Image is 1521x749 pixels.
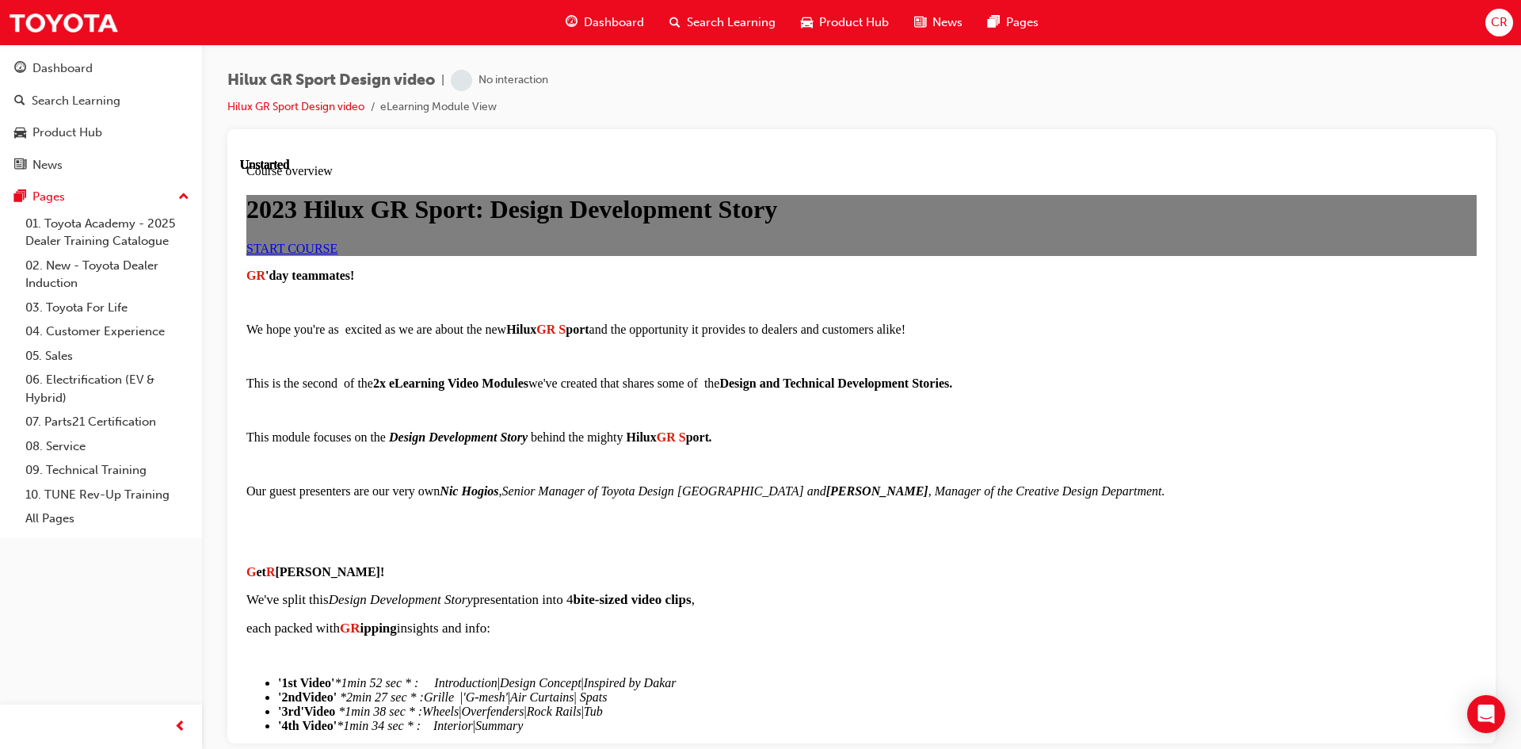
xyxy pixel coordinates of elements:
span: guage-icon [566,13,578,32]
em: Air Curtains [270,533,334,546]
em: Overfenders [221,547,284,560]
span: | [441,71,444,90]
a: Hilux GR Sport Design video [227,100,364,113]
div: Pages [32,188,65,206]
span: GR [299,588,318,602]
em: Grille [184,533,220,546]
em: Spats [340,533,368,546]
li: | | [38,518,1237,533]
a: 07. Parts21 Certification [19,410,196,434]
span: We've split this presentation into 4 , [6,434,455,449]
span: pages-icon [14,190,26,204]
p: After watching each video you'll finish that section with a ! [6,588,1237,602]
span: learningRecordVerb_NONE-icon [451,70,472,91]
a: START COURSE [6,84,97,97]
em: Wheels [182,547,219,560]
img: Trak [8,5,119,40]
strong: GR [6,111,25,124]
li: | | | [38,547,1237,561]
strong: G [6,407,16,421]
span: Hilux GR Sport Design video [227,71,435,90]
span: CR [1491,13,1508,32]
em: [PERSON_NAME] [586,327,688,340]
strong: R [26,407,36,421]
h1: 2023 Hilux GR Sport: Design Development Story [6,37,1237,67]
em: Design Development Story [89,434,233,449]
strong: Video [64,547,95,560]
em: Inspired by Dakar [344,518,436,532]
a: 06. Electrification (EV & Hybrid) [19,368,196,410]
strong: 'day teammates! [25,111,114,124]
em: Tub [344,547,363,560]
span: Product Hub [819,13,889,32]
em: *2min 27 sec * : [100,533,220,546]
div: No interaction [478,73,548,88]
a: 05. Sales [19,344,196,369]
a: car-iconProduct Hub [788,6,902,39]
a: Dashboard [6,54,196,83]
strong: Hilux [266,165,296,178]
em: *1min 38 sec * : [98,547,219,560]
div: Open Intercom Messenger [1467,695,1505,733]
li: | | | [38,533,1237,547]
a: 02. New - Toyota Dealer Induction [19,254,196,296]
strong: [PERSON_NAME]! [35,407,144,421]
span: and the opportunity it provides to dealers and customers alike! [326,165,665,178]
span: news-icon [14,159,26,173]
span: car-icon [801,13,813,32]
span: prev-icon [174,717,186,737]
em: Summary [235,561,283,575]
strong: . [709,219,712,232]
span: guage-icon [14,62,26,76]
span: search-icon [14,94,25,109]
strong: Design and Technical Development Stories [479,219,709,232]
span: Pages [1006,13,1039,32]
strong: Design Development Story [149,273,288,286]
em: Senior Manager of Toyota Design [GEOGRAPHIC_DATA] and , Manager of the Creative Design Department. [262,327,925,340]
a: 09. Technical Training [19,458,196,483]
strong: '3rd' [38,547,98,560]
strong: GR [100,463,120,478]
strong: . [469,273,472,286]
span: Search Learning [687,13,776,32]
span: pages-icon [988,13,1000,32]
strong: '2nd [38,533,100,546]
a: Product Hub [6,118,196,147]
span: each packed with [6,463,100,478]
strong: Quick Quiz [299,588,381,602]
span: news-icon [914,13,926,32]
span: search-icon [669,13,680,32]
a: 01. Toyota Academy - 2025 Dealer Training Catalogue [19,212,196,254]
strong: Video' [62,533,97,546]
strong: Hilux [387,273,417,286]
li: eLearning Module View [380,98,497,117]
div: Product Hub [32,124,102,142]
span: This is the second of the we've created that shares some of the [6,219,712,232]
em: Rock Rails [287,547,341,560]
li: | [38,561,1237,575]
strong: et [16,407,25,421]
a: Search Learning [6,86,196,116]
em: *1min 52 sec * : Introduction [95,518,257,532]
span: This module focuses on the behind the mighty [6,273,417,286]
strong: GR S [296,165,326,178]
a: 08. Service [19,434,196,459]
a: search-iconSearch Learning [657,6,788,39]
em: Nic Hogios [200,327,258,340]
span: insights and info: [120,463,250,478]
div: News [32,156,63,174]
strong: bite-sized video clips [333,434,451,449]
span: up-icon [178,187,189,208]
span: We hope you're as excited as we are about the new [6,165,296,178]
a: guage-iconDashboard [553,6,657,39]
strong: 2x eLearning Video Modules [133,219,288,232]
a: 04. Customer Experience [19,319,196,344]
strong: '1st Video' [38,518,95,532]
strong: port [446,273,469,286]
strong: ipping [120,463,157,478]
a: pages-iconPages [975,6,1051,39]
a: All Pages [19,506,196,531]
a: news-iconNews [902,6,975,39]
